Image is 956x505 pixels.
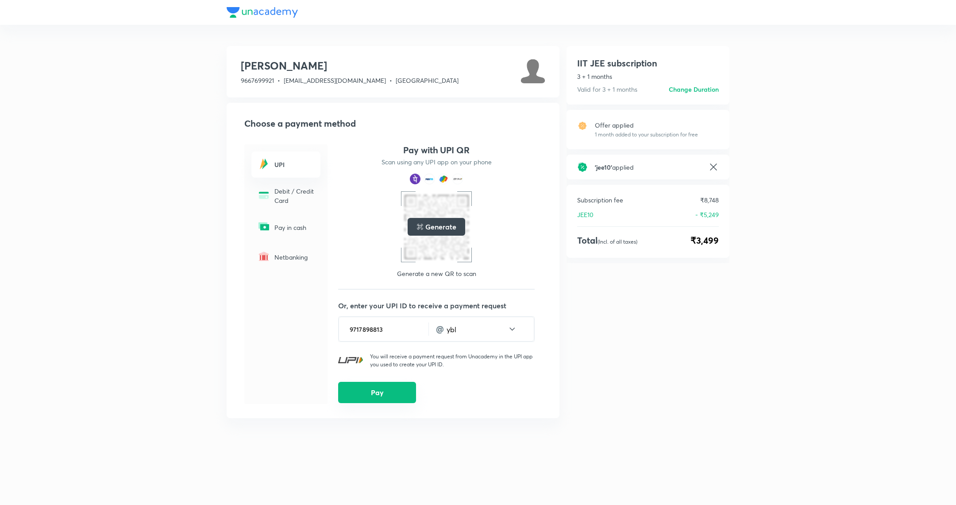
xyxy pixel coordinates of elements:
[257,249,271,264] img: -
[700,195,719,205] p: ₹8,748
[396,76,459,85] span: [GEOGRAPHIC_DATA]
[244,117,545,130] h2: Choose a payment method
[425,221,456,232] h5: Generate
[410,174,420,184] img: payment method
[577,85,637,94] p: Valid for 3 + 1 months
[597,238,637,245] p: (Incl. of all taxes)
[403,144,470,156] h4: Pay with UPI QR
[257,188,271,202] img: -
[389,76,392,85] span: •
[595,120,698,130] p: Offer applied
[690,234,719,247] span: ₹3,499
[241,58,459,73] h3: [PERSON_NAME]
[695,210,719,219] p: - ₹5,249
[520,58,545,83] img: Avatar
[338,382,416,403] button: Pay
[577,72,719,81] p: 3 + 1 months
[595,131,698,139] p: 1 month added to your subscription for free
[257,157,271,171] img: -
[370,353,535,369] p: You will receive a payment request from Unacademy in the UPI app you used to create your UPI ID.
[416,223,424,230] img: loading..
[669,85,719,94] h6: Change Duration
[284,76,386,85] span: [EMAIL_ADDRESS][DOMAIN_NAME]
[452,174,463,184] img: payment method
[438,174,449,184] img: payment method
[339,319,428,340] input: Enter UPI ID
[424,174,435,184] img: payment method
[274,160,315,169] h6: UPI
[274,186,315,205] p: Debit / Credit Card
[577,195,623,205] p: Subscription fee
[577,57,657,70] h1: IIT JEE subscription
[595,163,612,171] span: ' jee10 '
[274,223,315,232] p: Pay in cash
[397,269,476,278] p: Generate a new QR to scan
[446,324,508,334] input: Select a bank
[577,210,594,219] p: JEE10
[338,300,545,311] p: Or, enter your UPI ID to receive a payment request
[577,234,637,247] h4: Total
[436,322,444,336] h4: @
[278,76,280,85] span: •
[274,252,315,262] p: Netbanking
[382,158,492,167] p: Scan using any UPI app on your phone
[338,357,363,363] img: UPI
[241,76,274,85] span: 9667699921
[595,163,701,172] h6: applied
[257,219,271,233] img: -
[577,120,588,131] img: offer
